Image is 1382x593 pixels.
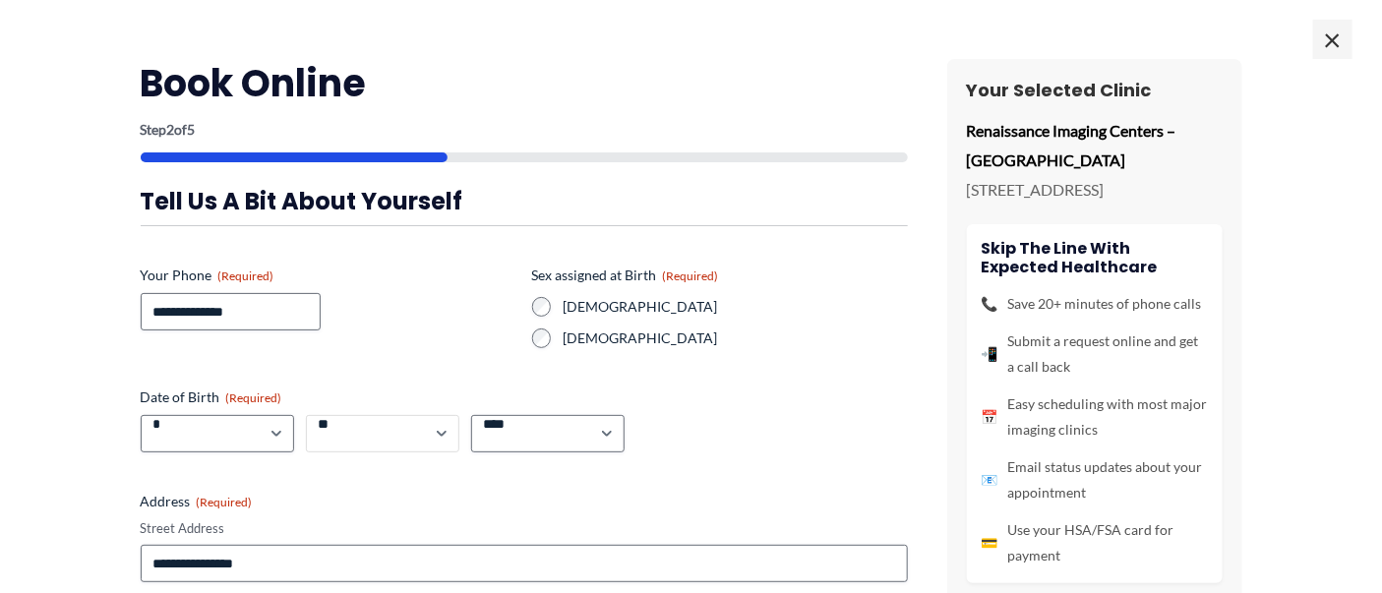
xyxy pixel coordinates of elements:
[141,186,908,216] h3: Tell us a bit about yourself
[141,519,908,538] label: Street Address
[141,492,253,511] legend: Address
[982,391,1208,443] li: Easy scheduling with most major imaging clinics
[226,390,282,405] span: (Required)
[982,291,998,317] span: 📞
[141,266,516,285] label: Your Phone
[188,121,196,138] span: 5
[141,387,282,407] legend: Date of Birth
[197,495,253,509] span: (Required)
[982,328,1208,380] li: Submit a request online and get a call back
[141,59,908,107] h2: Book Online
[141,123,908,137] p: Step of
[218,268,274,283] span: (Required)
[967,79,1223,101] h3: Your Selected Clinic
[967,116,1223,174] p: Renaissance Imaging Centers – [GEOGRAPHIC_DATA]
[1313,20,1352,59] span: ×
[564,297,908,317] label: [DEMOGRAPHIC_DATA]
[982,530,998,556] span: 💳
[982,239,1208,276] h4: Skip the line with Expected Healthcare
[663,268,719,283] span: (Required)
[982,291,1208,317] li: Save 20+ minutes of phone calls
[982,454,1208,505] li: Email status updates about your appointment
[982,341,998,367] span: 📲
[564,328,908,348] label: [DEMOGRAPHIC_DATA]
[967,175,1223,205] p: [STREET_ADDRESS]
[982,404,998,430] span: 📅
[167,121,175,138] span: 2
[982,517,1208,568] li: Use your HSA/FSA card for payment
[532,266,719,285] legend: Sex assigned at Birth
[982,467,998,493] span: 📧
